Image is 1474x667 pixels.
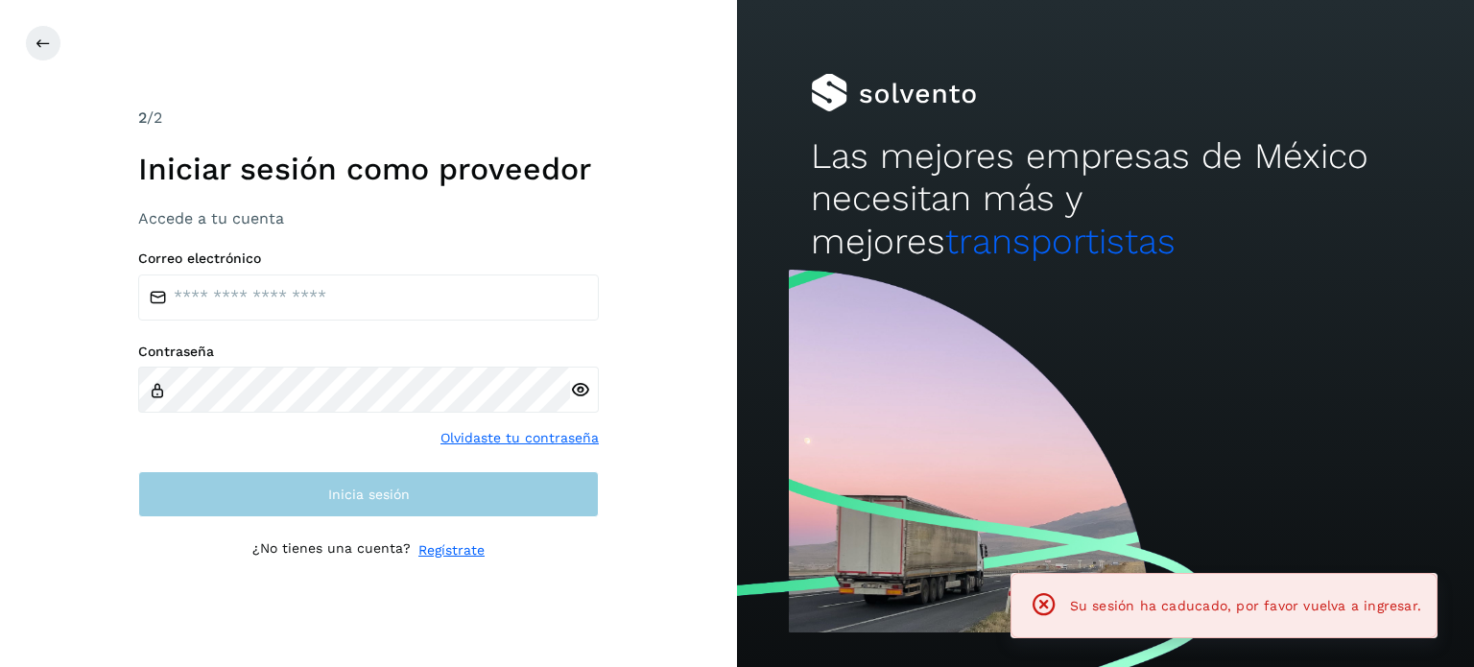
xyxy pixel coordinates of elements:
button: Inicia sesión [138,471,599,517]
span: 2 [138,108,147,127]
a: Regístrate [418,540,485,560]
div: /2 [138,107,599,130]
span: Inicia sesión [328,488,410,501]
h3: Accede a tu cuenta [138,209,599,227]
h1: Iniciar sesión como proveedor [138,151,599,187]
label: Contraseña [138,344,599,360]
p: ¿No tienes una cuenta? [252,540,411,560]
span: Su sesión ha caducado, por favor vuelva a ingresar. [1070,598,1421,613]
a: Olvidaste tu contraseña [440,428,599,448]
label: Correo electrónico [138,250,599,267]
span: transportistas [945,221,1176,262]
h2: Las mejores empresas de México necesitan más y mejores [811,135,1400,263]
